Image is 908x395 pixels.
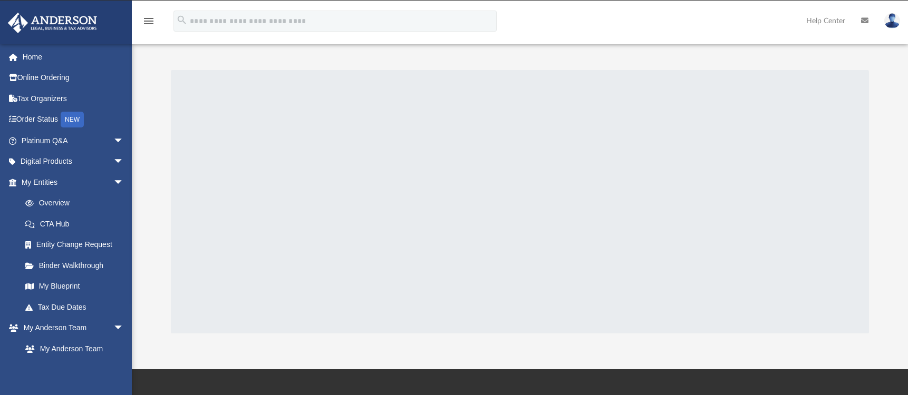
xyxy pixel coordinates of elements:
[15,255,140,276] a: Binder Walkthrough
[7,67,140,88] a: Online Ordering
[142,15,155,27] i: menu
[15,234,140,255] a: Entity Change Request
[15,213,140,234] a: CTA Hub
[176,14,188,26] i: search
[5,13,100,33] img: Anderson Advisors Platinum Portal
[15,297,140,318] a: Tax Due Dates
[7,46,140,67] a: Home
[7,109,140,131] a: Order StatusNEW
[113,318,134,339] span: arrow_drop_down
[15,338,129,359] a: My Anderson Team
[884,13,900,28] img: User Pic
[113,172,134,193] span: arrow_drop_down
[15,276,134,297] a: My Blueprint
[15,193,140,214] a: Overview
[7,130,140,151] a: Platinum Q&Aarrow_drop_down
[15,359,134,380] a: Anderson System
[61,112,84,127] div: NEW
[142,20,155,27] a: menu
[113,151,134,173] span: arrow_drop_down
[7,151,140,172] a: Digital Productsarrow_drop_down
[7,172,140,193] a: My Entitiesarrow_drop_down
[113,130,134,152] span: arrow_drop_down
[7,318,134,339] a: My Anderson Teamarrow_drop_down
[7,88,140,109] a: Tax Organizers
